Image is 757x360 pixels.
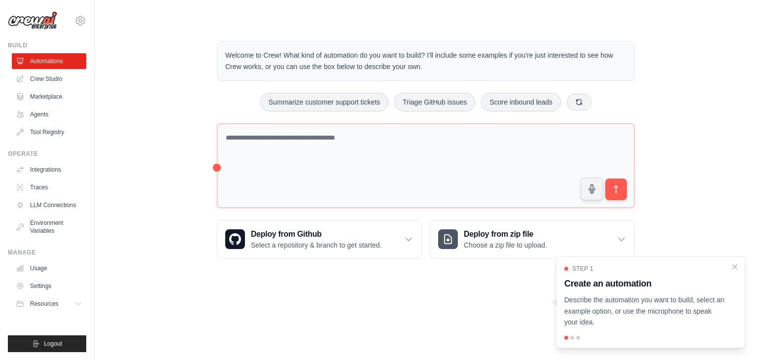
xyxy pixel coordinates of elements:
a: Traces [12,180,86,195]
p: Select a repository & branch to get started. [251,240,381,250]
a: Environment Variables [12,215,86,239]
div: Build [8,41,86,49]
a: Usage [12,260,86,276]
p: Describe the automation you want to build, select an example option, or use the microphone to spe... [564,294,725,328]
button: Logout [8,335,86,352]
p: Welcome to Crew! What kind of automation do you want to build? I'll include some examples if you'... [225,50,626,72]
a: Tool Registry [12,124,86,140]
div: Manage [8,249,86,256]
button: Triage GitHub issues [394,93,475,111]
a: LLM Connections [12,197,86,213]
a: Integrations [12,162,86,178]
p: Choose a zip file to upload. [464,240,547,250]
span: Resources [30,300,58,308]
h3: Deploy from Github [251,228,381,240]
a: Settings [12,278,86,294]
a: Agents [12,107,86,122]
h3: Create an automation [564,277,725,290]
button: Close walkthrough [731,263,739,271]
button: Resources [12,296,86,312]
div: Operate [8,150,86,158]
a: Automations [12,53,86,69]
span: Step 1 [572,265,593,273]
button: Score inbound leads [481,93,561,111]
img: Logo [8,11,57,30]
a: Crew Studio [12,71,86,87]
button: Summarize customer support tickets [260,93,388,111]
a: Marketplace [12,89,86,105]
span: Logout [44,340,62,348]
h3: Deploy from zip file [464,228,547,240]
